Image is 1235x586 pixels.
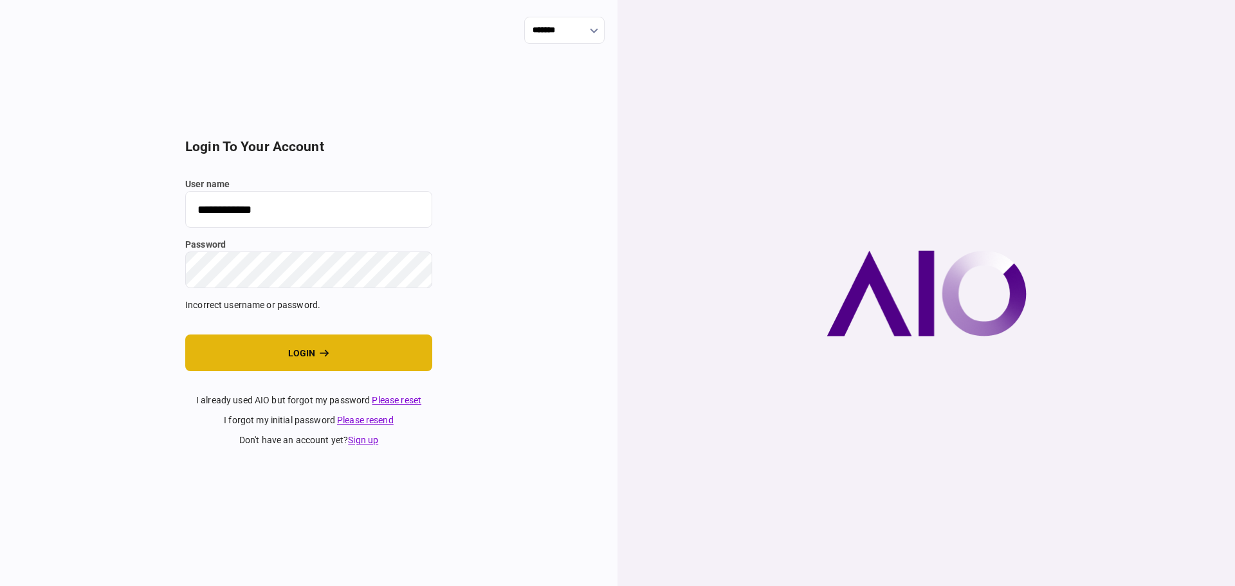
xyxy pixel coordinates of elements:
[185,394,432,407] div: I already used AIO but forgot my password
[185,238,432,252] label: password
[372,395,421,405] a: Please reset
[185,139,432,155] h2: login to your account
[185,414,432,427] div: I forgot my initial password
[185,298,432,312] div: Incorrect username or password.
[185,434,432,447] div: don't have an account yet ?
[827,250,1027,336] img: AIO company logo
[185,334,432,371] button: login
[524,17,605,44] input: show language options
[185,252,432,288] input: password
[185,191,432,228] input: user name
[348,435,378,445] a: Sign up
[185,178,432,191] label: user name
[337,415,394,425] a: Please resend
